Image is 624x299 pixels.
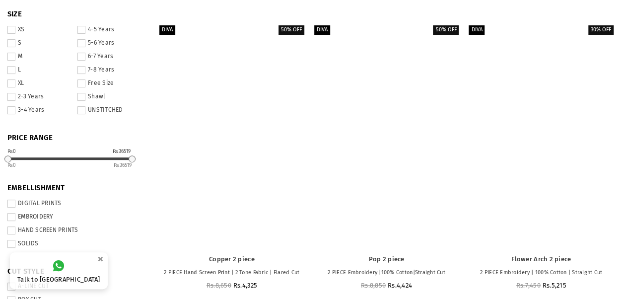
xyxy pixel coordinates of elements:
span: Rs.8,650 [207,282,231,289]
a: Talk to [GEOGRAPHIC_DATA] [10,252,108,289]
label: XS [7,26,71,34]
label: 5-6 Years [77,39,141,47]
ins: 36519 [114,162,132,168]
label: Shawl [77,93,141,101]
label: Diva [469,25,485,35]
a: Copper 2 piece [157,23,307,247]
label: 3-4 Years [7,106,71,114]
span: SIZE [7,9,141,19]
a: Pop 2 piece [312,23,462,247]
p: 2 PIECE Embroidery | 100% Cotton | Straight Cut [471,269,611,277]
div: ₨0 [7,149,16,154]
label: HAND SCREEN PRINTS [7,226,141,234]
label: 7-8 Years [77,66,141,74]
a: Copper 2 piece [162,255,302,264]
p: 2 PIECE Hand Screen Print | 2 Tone Fabric | Flared Cut [162,269,302,277]
span: Rs.4,325 [233,282,257,289]
span: Rs.8,850 [361,282,386,289]
label: DIGITAL PRINTS [7,200,141,208]
button: × [94,251,106,267]
label: Diva [159,25,175,35]
label: M [7,53,71,61]
label: S [7,39,71,47]
span: Rs.4,424 [388,282,412,289]
a: Pop 2 piece [317,255,457,264]
span: PRICE RANGE [7,133,141,143]
label: 2-3 Years [7,93,71,101]
label: UNSTITCHED [77,106,141,114]
label: EMBROIDERY [7,213,141,221]
div: ₨36519 [113,149,131,154]
span: Rs.7,450 [516,282,541,289]
label: 30% off [588,25,614,35]
ins: 0 [7,162,16,168]
a: Flower Arch 2 piece [466,23,616,247]
label: 6-7 Years [77,53,141,61]
label: 50% off [278,25,304,35]
label: Free Size [77,79,141,87]
label: L [7,66,71,74]
label: SOLIDS [7,240,141,248]
a: Flower Arch 2 piece [471,255,611,264]
label: Diva [314,25,330,35]
label: XL [7,79,71,87]
span: Rs.5,215 [543,282,566,289]
p: 2 PIECE Embroidery |100% Cotton|Straight Cut [317,269,457,277]
label: 4-5 Years [77,26,141,34]
span: EMBELLISHMENT [7,183,141,193]
span: CUT STYLE [7,267,141,277]
label: 50% off [433,25,459,35]
label: A-LINE CUT [7,283,141,291]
